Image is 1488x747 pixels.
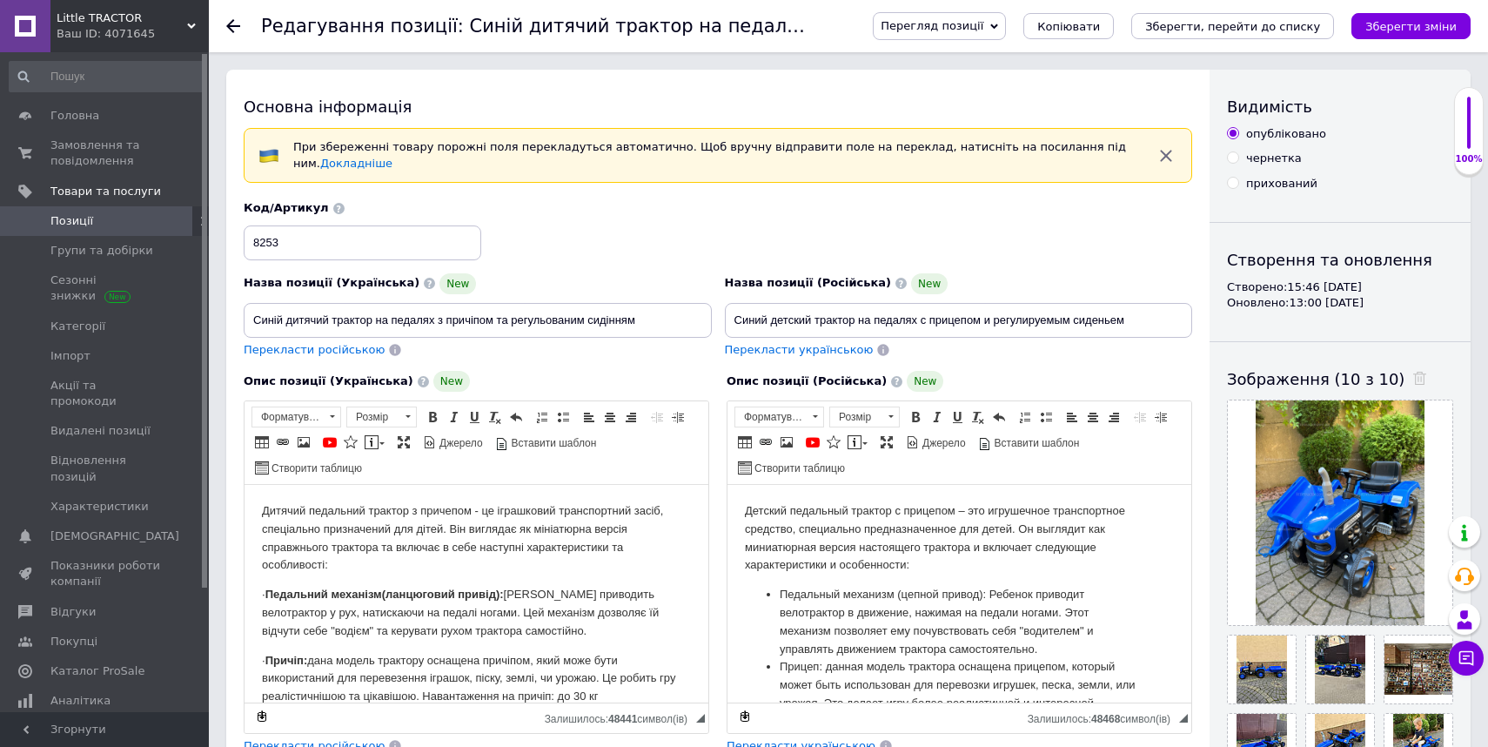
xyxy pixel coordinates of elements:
a: Джерело [420,433,486,452]
a: Підкреслений (⌘+U) [948,407,967,427]
a: Вставити шаблон [975,433,1082,452]
span: Головна [50,108,99,124]
strong: Педальний механізм [21,103,137,116]
a: По лівому краю [1062,407,1082,427]
a: Розмір [346,407,417,427]
a: Вставити іконку [341,433,360,452]
a: Форматування [734,407,824,427]
p: · [PERSON_NAME] приводить велотрактор у рух, натискаючи на педалі ногами. Цей механізм дозволяє ї... [17,101,446,155]
span: Назва позиції (Російська) [725,276,892,289]
span: Створити таблицю [269,461,362,476]
div: Зображення (10 з 10) [1227,368,1453,390]
input: Пошук [9,61,205,92]
span: Розмір [347,407,399,427]
div: опубліковано [1246,126,1326,142]
a: Вставити/видалити маркований список [553,407,573,427]
span: Створити таблицю [752,461,845,476]
a: Докладніше [320,157,392,170]
input: Наприклад, H&M жіноча сукня зелена 38 розмір вечірня максі з блискітками [244,303,712,338]
a: Максимізувати [877,433,896,452]
span: New [439,273,476,294]
span: Позиції [50,213,93,229]
span: Код/Артикул [244,201,329,214]
span: Потягніть для зміни розмірів [696,714,705,723]
a: Курсив (⌘+I) [444,407,463,427]
div: Оновлено: 13:00 [DATE] [1227,295,1453,311]
a: Створити таблицю [735,458,848,477]
a: По правому краю [1104,407,1123,427]
a: Вставити іконку [824,433,843,452]
button: Зберегти, перейти до списку [1131,13,1334,39]
iframe: Редактор, 4017952E-67EF-4AB1-938A-58A15F4FE33D [245,485,708,703]
a: Зображення [777,433,796,452]
a: Вставити/видалити нумерований список [533,407,552,427]
a: Додати відео з YouTube [803,433,822,452]
span: Відгуки [50,604,96,620]
a: Максимізувати [394,433,413,452]
div: Основна інформація [244,96,1192,118]
button: Копіювати [1023,13,1114,39]
a: Видалити форматування [969,407,988,427]
a: По центру [600,407,620,427]
a: Жирний (⌘+B) [423,407,442,427]
p: Детский педальный трактор с прицепом – это игрушечное транспортное средство, специально предназна... [17,17,446,90]
a: Збільшити відступ [668,407,687,427]
span: Джерело [437,436,483,451]
i: Зберегти зміни [1365,20,1457,33]
img: :flag-ua: [258,145,279,166]
a: Таблиця [252,433,271,452]
span: 48468 [1091,713,1120,725]
div: Створення та оновлення [1227,249,1453,271]
span: Перегляд позиції [881,19,983,32]
span: Сезонні знижки [50,273,161,304]
a: Вставити повідомлення [845,433,870,452]
span: Джерело [920,436,966,451]
div: Видимість [1227,96,1453,118]
span: Покупці [50,634,97,649]
span: Little TRACTOR [57,10,187,26]
span: New [907,371,943,392]
div: Кiлькiсть символiв [545,709,696,725]
span: Категорії [50,319,105,334]
div: чернетка [1246,151,1302,166]
span: Вставити шаблон [509,436,597,451]
a: Розмір [829,407,900,427]
a: По центру [1083,407,1103,427]
div: прихований [1246,176,1317,192]
span: При збереженні товару порожні поля перекладуться автоматично. Щоб вручну відправити поле на перек... [293,140,1126,170]
a: Підкреслений (⌘+U) [465,407,484,427]
span: Характеристики [50,499,149,515]
a: Вставити/Редагувати посилання (⌘+L) [273,433,292,452]
a: Вставити повідомлення [362,433,387,452]
a: Курсив (⌘+I) [927,407,946,427]
p: Дитячий педальний трактор з причепом - це іграшковий транспортний засіб, спеціально призначений д... [17,17,446,90]
a: Вставити/Редагувати посилання (⌘+L) [756,433,775,452]
div: Створено: 15:46 [DATE] [1227,279,1453,295]
a: Зображення [294,433,313,452]
iframe: Редактор, 54252528-D83D-44DF-981A-D1D0E55F26CB [727,485,1191,703]
a: Повернути (⌘+Z) [989,407,1009,427]
a: Джерело [903,433,969,452]
span: New [433,371,470,392]
a: Повернути (⌘+Z) [506,407,526,427]
span: Опис позиції (Російська) [727,374,887,387]
span: [DEMOGRAPHIC_DATA] [50,528,179,544]
span: Розмір [830,407,882,427]
span: Товари та послуги [50,184,161,199]
span: Каталог ProSale [50,663,144,679]
button: Чат з покупцем [1449,641,1484,676]
a: Зменшити відступ [647,407,667,427]
a: Видалити форматування [486,407,505,427]
span: Форматування [735,407,807,427]
span: Групи та добірки [50,243,153,259]
a: Додати відео з YouTube [320,433,339,452]
span: Перекласти українською [725,343,874,356]
li: Прицеп: данная модель трактора оснащена прицепом, который может быть использован для перевозки иг... [52,173,412,246]
span: Акції та промокоди [50,378,161,409]
body: Редактор, 54252528-D83D-44DF-981A-D1D0E55F26CB [17,17,446,640]
div: Ваш ID: 4071645 [57,26,209,42]
span: Замовлення та повідомлення [50,138,161,169]
a: Створити таблицю [252,458,365,477]
i: Зберегти, перейти до списку [1145,20,1320,33]
h1: Редагування позиції: Синій дитячий трактор на педалях з причіпом та регульованим сидінням [261,16,1182,37]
